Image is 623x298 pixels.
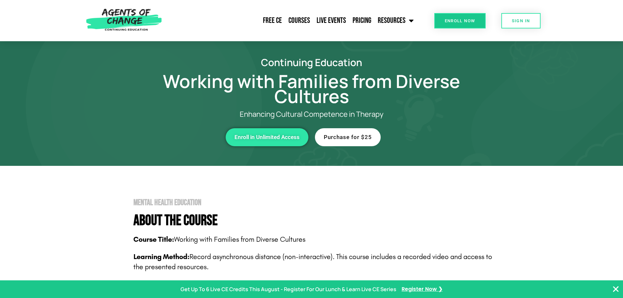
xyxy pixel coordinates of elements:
[133,279,498,289] p: 1 credit (general). ASWB ACE and NBCC.
[313,12,349,29] a: Live Events
[133,199,498,207] h2: Mental Health Education
[133,235,174,244] b: Course Title:
[165,12,417,29] nav: Menu
[434,13,486,28] a: Enroll Now
[133,213,498,228] h4: About The Course
[181,285,396,294] p: Get Up To 6 Live CE Credits This August - Register For Our Lunch & Learn Live CE Series
[501,13,541,28] a: SIGN IN
[151,110,472,118] p: Enhancing Cultural Competence in Therapy
[234,134,300,140] span: Enroll in Unlimited Access
[324,134,372,140] span: Purchase for $25
[285,12,313,29] a: Courses
[445,19,475,23] span: Enroll Now
[226,128,308,146] a: Enroll in Unlimited Access
[512,19,530,23] span: SIGN IN
[612,285,620,293] button: Close Banner
[125,74,498,104] h1: Working with Families from Diverse Cultures
[402,285,442,294] a: Register Now ❯
[260,12,285,29] a: Free CE
[133,235,498,245] p: Working with Families from Diverse Cultures
[133,252,498,272] p: Record asynchronous distance (non-interactive). This course includes a recorded video and access ...
[125,58,498,67] h2: Continuing Education
[349,12,374,29] a: Pricing
[133,280,226,288] span: Amount of CE Credit Offered:
[133,253,189,261] b: Learning Method:
[315,128,381,146] a: Purchase for $25
[374,12,417,29] a: Resources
